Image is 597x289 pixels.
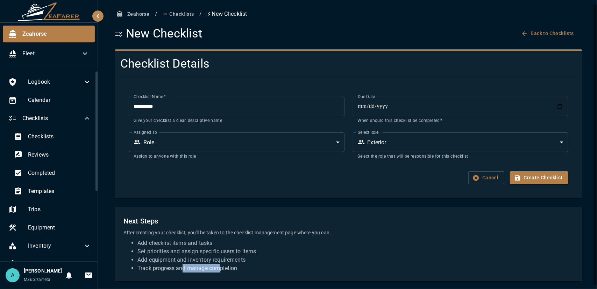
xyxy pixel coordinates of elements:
label: Select Role [358,129,379,135]
button: Invitations [81,268,95,282]
p: Select the role that will be responsible for this checklist [358,153,563,160]
div: Fleet [3,45,95,62]
h6: [PERSON_NAME] [24,267,62,275]
div: Inventory [3,238,97,254]
img: ZeaFarer Logo [17,1,80,21]
label: Checklist Name [134,94,166,99]
div: A [6,268,20,282]
span: Trips [28,205,91,214]
span: Checklists [28,132,91,141]
p: After creating your checklist, you'll be taken to the checklist management page where you can: [123,229,574,236]
span: Calendar [28,96,91,104]
li: Set priorities and assign specific users to items [137,247,574,256]
div: Completed [8,165,97,181]
button: Back to Checklists [520,27,577,40]
li: Track progress and manage completion [137,264,574,273]
button: Checklists [160,8,197,21]
li: / [155,10,157,18]
h4: Checklist Details [120,56,500,71]
label: Assigned To [134,129,157,135]
div: Checklists [3,110,97,127]
button: Create Checklist [510,171,568,184]
span: MZubizarreta [24,277,51,282]
div: Calendar [3,92,97,109]
span: Zeahorse [22,30,89,38]
button: Notifications [62,268,76,282]
h6: Next Steps [123,215,574,227]
label: Due Date [358,94,375,99]
h1: New Checklist [115,26,202,41]
button: Zeahorse [115,8,152,21]
span: Templates [28,187,91,195]
span: Compliance [28,260,91,268]
span: Inventory [28,242,83,250]
p: Assign to anyone with this role [134,153,339,160]
span: Checklists [22,114,83,123]
div: Reviews [8,146,97,163]
div: Templates [8,183,97,200]
div: Logbook [3,74,97,90]
span: Logbook [28,78,83,86]
div: Checklists [8,128,97,145]
div: Zeahorse [3,26,95,42]
div: Equipment [3,219,97,236]
span: Completed [28,169,91,177]
p: New Checklist [205,10,247,18]
p: When should this checklist be completed? [358,117,563,124]
div: Exterior [358,138,557,146]
li: Add equipment and inventory requirements [137,256,574,264]
p: Give your checklist a clear, descriptive name [134,117,339,124]
span: Fleet [22,49,81,58]
div: Trips [3,201,97,218]
button: Cancel [468,171,504,184]
li: / [199,10,202,18]
li: Add checklist items and tasks [137,239,574,247]
div: Role [134,138,333,146]
div: Compliance [3,256,97,273]
span: Reviews [28,151,91,159]
span: Equipment [28,223,91,232]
